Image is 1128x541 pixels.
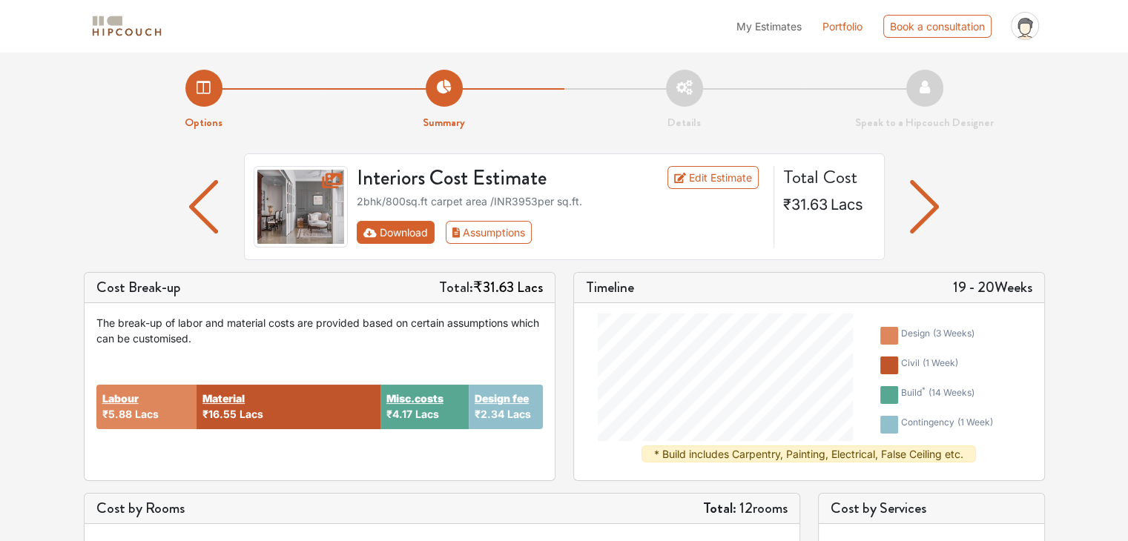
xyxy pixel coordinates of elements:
[667,114,701,130] strong: Details
[423,114,465,130] strong: Summary
[357,221,435,244] button: Download
[953,279,1032,296] h5: 19 - 20 Weeks
[933,328,974,339] span: ( 3 weeks )
[923,357,958,368] span: ( 1 week )
[831,196,863,213] span: Lacs
[240,408,263,420] span: Lacs
[901,356,958,374] div: civil
[910,180,939,233] img: arrow left
[96,315,543,346] div: The break-up of labor and material costs are provided based on certain assumptions which can be c...
[357,221,544,244] div: First group
[90,13,164,39] img: logo-horizontal.svg
[415,408,439,420] span: Lacs
[957,416,993,428] span: ( 1 week )
[357,193,765,209] div: 2bhk / 800 sq.ft carpet area /INR 3953 per sq.ft.
[855,114,994,130] strong: Speak to a Hipcouch Designer
[517,276,543,298] span: Lacs
[703,499,788,517] h5: 12 rooms
[703,497,736,519] strong: Total:
[102,408,132,420] span: ₹5.88
[202,408,237,420] span: ₹16.55
[386,408,412,420] span: ₹4.17
[586,279,634,296] h5: Timeline
[667,166,759,189] a: Edit Estimate
[439,279,543,296] h5: Total:
[901,416,993,434] div: contingency
[254,166,349,248] img: gallery
[473,276,514,298] span: ₹31.63
[901,386,974,404] div: build
[102,391,139,406] button: Labour
[507,408,531,420] span: Lacs
[348,166,631,191] h3: Interiors Cost Estimate
[446,221,532,244] button: Assumptions
[475,391,529,406] button: Design fee
[641,445,976,462] div: * Build includes Carpentry, Painting, Electrical, False Ceiling etc.
[475,408,504,420] span: ₹2.34
[96,499,185,517] h5: Cost by Rooms
[783,196,828,213] span: ₹31.63
[783,166,872,188] h4: Total Cost
[202,391,245,406] button: Material
[929,387,974,398] span: ( 14 weeks )
[883,15,992,38] div: Book a consultation
[822,19,863,34] a: Portfolio
[831,499,1032,517] h5: Cost by Services
[185,114,222,130] strong: Options
[90,10,164,43] span: logo-horizontal.svg
[386,391,443,406] button: Misc.costs
[96,279,181,296] h5: Cost Break-up
[901,327,974,345] div: design
[189,180,218,233] img: arrow left
[357,221,765,244] div: Toolbar with button groups
[736,20,802,33] span: My Estimates
[135,408,159,420] span: Lacs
